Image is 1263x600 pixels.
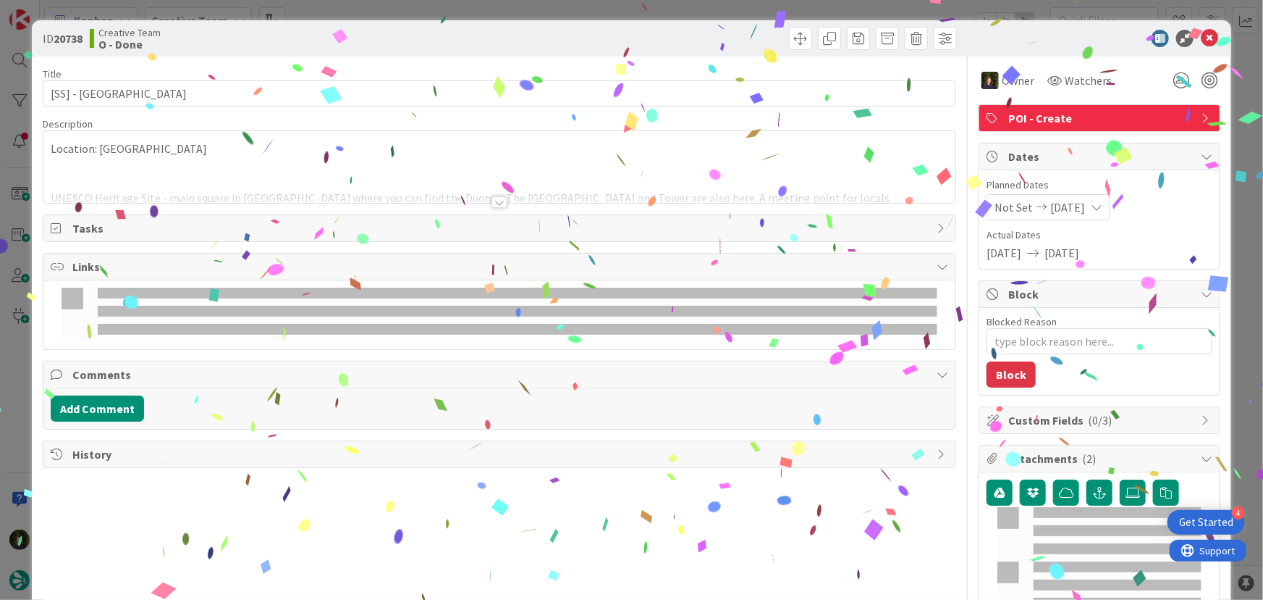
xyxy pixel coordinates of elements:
[98,38,161,50] b: O - Done
[51,396,144,422] button: Add Comment
[72,366,930,383] span: Comments
[98,27,161,38] span: Creative Team
[1008,148,1194,165] span: Dates
[54,31,83,46] b: 20738
[1044,244,1079,262] span: [DATE]
[981,72,999,89] img: MC
[987,315,1057,328] label: Blocked Reason
[1008,109,1194,127] span: POI - Create
[72,220,930,237] span: Tasks
[1179,515,1233,530] div: Get Started
[43,30,83,47] span: ID
[1232,507,1245,520] div: 4
[1008,450,1194,467] span: Attachments
[72,446,930,463] span: History
[1008,412,1194,429] span: Custom Fields
[51,141,949,157] p: Location: [GEOGRAPHIC_DATA]
[72,258,930,275] span: Links
[987,178,1212,193] span: Planned Dates
[1082,451,1096,466] span: ( 2 )
[43,117,93,130] span: Description
[1008,286,1194,303] span: Block
[1065,72,1112,89] span: Watchers
[43,80,957,107] input: type card name here...
[30,2,66,20] span: Support
[43,67,62,80] label: Title
[1088,413,1112,428] span: ( 0/3 )
[987,362,1036,388] button: Block
[987,244,1021,262] span: [DATE]
[994,199,1033,216] span: Not Set
[987,228,1212,243] span: Actual Dates
[1167,510,1245,535] div: Open Get Started checklist, remaining modules: 4
[1002,72,1034,89] span: Owner
[1050,199,1085,216] span: [DATE]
